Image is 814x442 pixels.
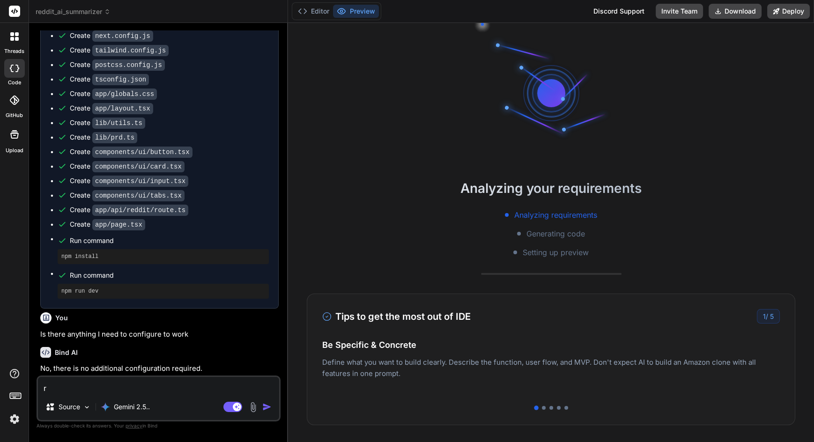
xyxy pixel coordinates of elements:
[92,147,192,158] code: components/ui/button.tsx
[92,45,169,56] code: tailwind.config.js
[70,220,145,229] div: Create
[55,313,68,323] h6: You
[767,4,810,19] button: Deploy
[70,74,149,84] div: Create
[92,161,185,172] code: components/ui/card.tsx
[61,287,265,295] pre: npm run dev
[114,402,150,412] p: Gemini 2.5..
[59,402,80,412] p: Source
[92,118,145,129] code: lib/utils.ts
[70,205,188,215] div: Create
[92,205,188,216] code: app/api/reddit/route.ts
[288,178,814,198] h2: Analyzing your requirements
[92,59,165,71] code: postcss.config.js
[70,45,169,55] div: Create
[70,31,153,41] div: Create
[70,176,188,186] div: Create
[101,402,110,412] img: Gemini 2.5 Pro
[55,348,78,357] h6: Bind AI
[126,423,142,428] span: privacy
[36,7,111,16] span: reddit_ai_summarizer
[770,312,774,320] span: 5
[70,103,153,113] div: Create
[656,4,703,19] button: Invite Team
[7,411,22,427] img: settings
[248,402,259,413] img: attachment
[763,312,766,320] span: 1
[61,253,265,260] pre: npm install
[6,111,23,119] label: GitHub
[322,309,471,324] h3: Tips to get the most out of IDE
[588,4,650,19] div: Discord Support
[92,103,153,114] code: app/layout.tsx
[70,89,157,99] div: Create
[757,309,780,324] div: /
[92,74,149,85] code: tsconfig.json
[70,236,269,245] span: Run command
[333,5,379,18] button: Preview
[6,147,23,155] label: Upload
[92,219,145,230] code: app/page.tsx
[514,209,597,221] span: Analyzing requirements
[70,60,165,70] div: Create
[8,79,21,87] label: code
[92,88,157,100] code: app/globals.css
[70,162,185,171] div: Create
[92,30,153,42] code: next.config.js
[523,247,589,258] span: Setting up preview
[37,421,281,430] p: Always double-check its answers. Your in Bind
[83,403,91,411] img: Pick Models
[4,47,24,55] label: threads
[70,133,137,142] div: Create
[526,228,585,239] span: Generating code
[70,191,185,200] div: Create
[92,190,185,201] code: components/ui/tabs.tsx
[709,4,762,19] button: Download
[294,5,333,18] button: Editor
[262,402,272,412] img: icon
[70,271,269,280] span: Run command
[70,147,192,157] div: Create
[92,132,137,143] code: lib/prd.ts
[40,329,279,340] p: Is there anything I need to configure to work
[70,118,145,128] div: Create
[322,339,780,351] h4: Be Specific & Concrete
[92,176,188,187] code: components/ui/input.tsx
[40,363,279,374] p: No, there is no additional configuration required.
